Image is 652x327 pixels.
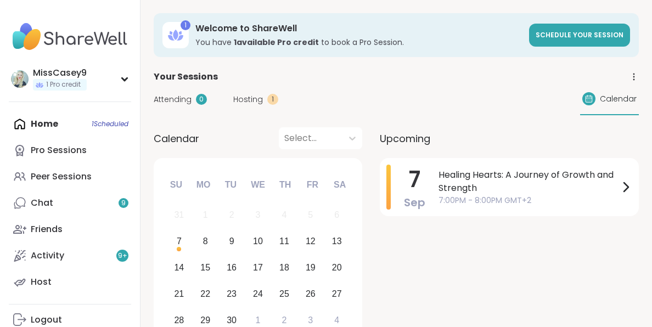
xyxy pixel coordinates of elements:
div: Tu [218,173,243,197]
span: Attending [154,94,192,105]
div: 23 [227,286,237,301]
div: 16 [227,260,237,275]
a: Activity9+ [9,243,131,269]
div: Choose Saturday, September 27th, 2025 [325,282,349,306]
div: Choose Wednesday, September 10th, 2025 [246,230,270,253]
div: Choose Tuesday, September 23rd, 2025 [220,282,244,306]
div: Choose Saturday, September 13th, 2025 [325,230,349,253]
div: 0 [196,94,207,105]
div: 31 [174,207,184,222]
div: Choose Sunday, September 7th, 2025 [167,230,191,253]
div: Choose Monday, September 15th, 2025 [194,256,217,280]
a: Pro Sessions [9,137,131,163]
div: 4 [282,207,286,222]
div: 7 [177,234,182,249]
span: Schedule your session [536,30,623,40]
div: Not available Sunday, August 31st, 2025 [167,204,191,227]
div: Choose Tuesday, September 9th, 2025 [220,230,244,253]
div: Not available Tuesday, September 2nd, 2025 [220,204,244,227]
div: Not available Friday, September 5th, 2025 [299,204,322,227]
div: Pro Sessions [31,144,87,156]
div: 15 [200,260,210,275]
div: Not available Saturday, September 6th, 2025 [325,204,349,227]
div: Choose Thursday, September 11th, 2025 [273,230,296,253]
div: Not available Wednesday, September 3rd, 2025 [246,204,270,227]
div: 10 [253,234,263,249]
div: 1 [181,20,190,30]
div: Activity [31,250,64,262]
div: Mo [191,173,215,197]
div: 22 [200,286,210,301]
h3: Welcome to ShareWell [195,22,522,35]
div: Choose Wednesday, September 17th, 2025 [246,256,270,280]
div: Choose Sunday, September 21st, 2025 [167,282,191,306]
div: Peer Sessions [31,171,92,183]
div: Choose Friday, September 19th, 2025 [299,256,322,280]
div: Choose Wednesday, September 24th, 2025 [246,282,270,306]
h3: You have to book a Pro Session. [195,37,522,48]
div: Choose Thursday, September 18th, 2025 [273,256,296,280]
div: MissCasey9 [33,67,87,79]
img: ShareWell Nav Logo [9,18,131,56]
div: Fr [300,173,324,197]
div: 20 [332,260,342,275]
b: 1 available Pro credit [234,37,319,48]
div: Chat [31,197,53,209]
div: 17 [253,260,263,275]
div: Not available Thursday, September 4th, 2025 [273,204,296,227]
img: MissCasey9 [11,70,29,88]
a: Host [9,269,131,295]
a: Schedule your session [529,24,630,47]
div: Choose Tuesday, September 16th, 2025 [220,256,244,280]
div: Friends [31,223,63,235]
div: Su [164,173,188,197]
div: 26 [306,286,316,301]
div: Choose Monday, September 8th, 2025 [194,230,217,253]
span: Your Sessions [154,70,218,83]
div: 1 [203,207,208,222]
span: 9 [121,199,126,208]
div: 1 [267,94,278,105]
div: Logout [31,314,62,326]
div: Choose Thursday, September 25th, 2025 [273,282,296,306]
div: 27 [332,286,342,301]
div: 19 [306,260,316,275]
div: Choose Friday, September 26th, 2025 [299,282,322,306]
div: 11 [279,234,289,249]
div: 18 [279,260,289,275]
div: Choose Friday, September 12th, 2025 [299,230,322,253]
div: 14 [174,260,184,275]
div: 25 [279,286,289,301]
a: Peer Sessions [9,163,131,190]
div: 8 [203,234,208,249]
div: 21 [174,286,184,301]
span: 9 + [118,251,127,261]
span: Upcoming [380,131,430,146]
div: Sa [328,173,352,197]
div: 6 [334,207,339,222]
div: Choose Saturday, September 20th, 2025 [325,256,349,280]
div: 9 [229,234,234,249]
div: Th [273,173,297,197]
a: Chat9 [9,190,131,216]
div: 24 [253,286,263,301]
div: Host [31,276,52,288]
div: 12 [306,234,316,249]
div: 13 [332,234,342,249]
span: Calendar [154,131,199,146]
span: 7:00PM - 8:00PM GMT+2 [439,195,619,206]
span: Sep [404,195,425,210]
a: Friends [9,216,131,243]
span: Healing Hearts: A Journey of Growth and Strength [439,168,619,195]
div: We [246,173,270,197]
span: Calendar [600,93,637,105]
div: 3 [256,207,261,222]
span: 7 [409,164,420,195]
div: Choose Sunday, September 14th, 2025 [167,256,191,280]
div: Not available Monday, September 1st, 2025 [194,204,217,227]
span: 1 Pro credit [46,80,81,89]
div: 2 [229,207,234,222]
div: 5 [308,207,313,222]
span: Hosting [233,94,263,105]
div: Choose Monday, September 22nd, 2025 [194,282,217,306]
